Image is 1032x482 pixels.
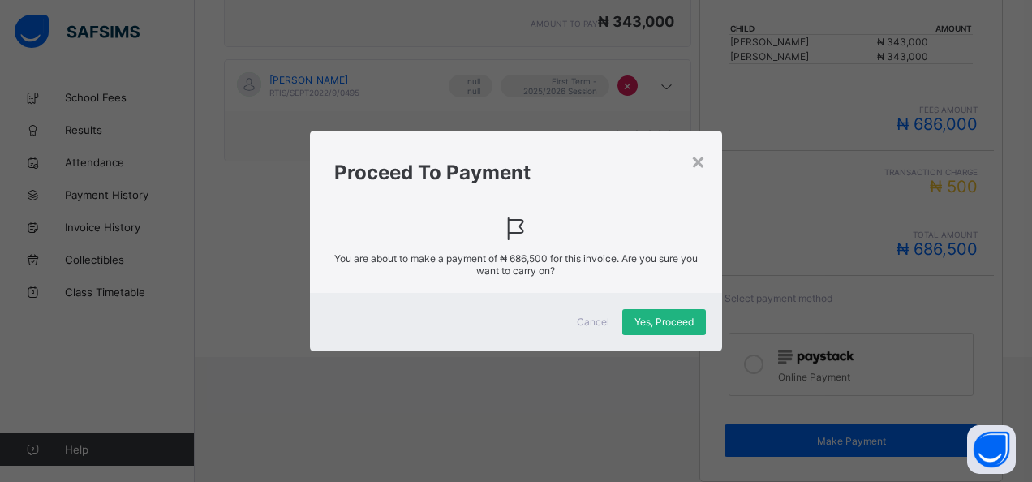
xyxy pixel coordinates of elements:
span: Yes, Proceed [634,316,694,328]
span: Cancel [577,316,609,328]
h1: Proceed To Payment [334,161,699,184]
span: ₦ 686,500 [500,252,548,265]
div: × [690,147,706,174]
span: You are about to make a payment of for this invoice. Are you sure you want to carry on? [334,252,699,277]
button: Open asap [967,425,1016,474]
